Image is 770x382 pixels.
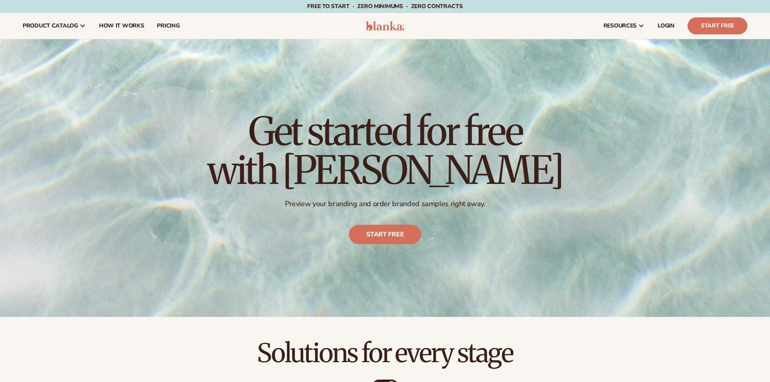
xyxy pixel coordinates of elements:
[93,13,151,39] a: How It Works
[658,23,675,29] span: LOGIN
[597,13,651,39] a: resources
[99,23,144,29] span: How It Works
[349,225,421,244] a: Start free
[207,112,563,190] h1: Get started for free with [PERSON_NAME]
[207,199,563,209] p: Preview your branding and order branded samples right away.
[651,13,681,39] a: LOGIN
[23,340,747,367] h2: Solutions for every stage
[688,17,747,34] a: Start Free
[366,21,404,31] img: logo
[150,13,186,39] a: pricing
[307,2,462,10] span: Free to start · ZERO minimums · ZERO contracts
[603,23,637,29] span: resources
[23,23,78,29] span: product catalog
[157,23,179,29] span: pricing
[16,13,93,39] a: product catalog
